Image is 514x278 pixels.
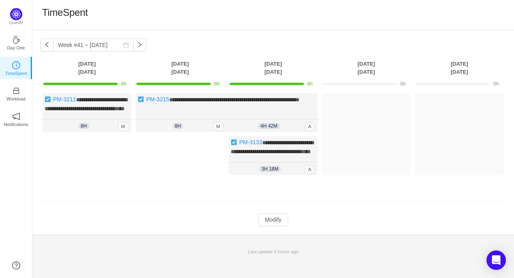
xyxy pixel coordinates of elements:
[4,121,28,128] p: Notifications
[10,8,22,20] img: Quantify
[12,89,20,97] a: icon: inboxWorkload
[413,60,506,76] th: [DATE] [DATE]
[40,38,53,51] button: icon: left
[305,122,314,131] span: A
[239,139,262,145] a: PM-3133
[53,38,134,51] input: Select a week
[12,36,20,44] i: icon: coffee
[12,64,20,72] a: icon: clock-circleTimeSpent
[133,38,146,51] button: icon: right
[258,123,280,129] span: 4h 42m
[53,96,76,103] a: PM-3211
[227,60,320,76] th: [DATE] [DATE]
[12,38,20,46] a: icon: coffeeDay One
[320,60,413,76] th: [DATE] [DATE]
[274,249,299,254] span: 4 hours ago
[134,60,227,76] th: [DATE] [DATE]
[121,81,126,87] span: 8h
[214,81,219,87] span: 8h
[213,122,223,131] span: M
[259,166,281,172] span: 3h 18m
[45,96,51,103] img: 10738
[123,42,129,48] i: icon: calendar
[12,87,20,95] i: icon: inbox
[78,123,89,129] span: 8h
[248,249,299,254] span: Last update:
[146,96,169,103] a: PM-3215
[6,95,25,103] p: Workload
[40,60,134,76] th: [DATE] [DATE]
[172,123,183,129] span: 8h
[12,112,20,120] i: icon: notification
[9,20,23,26] p: Quantify
[493,81,499,87] span: 0h
[305,165,314,174] span: A
[307,81,312,87] span: 8h
[12,261,20,269] a: icon: question-circle
[7,44,25,51] p: Day One
[486,250,506,270] div: Open Intercom Messenger
[5,70,27,77] p: TimeSpent
[42,6,88,19] h1: TimeSpent
[118,122,128,131] span: M
[12,61,20,69] i: icon: clock-circle
[400,81,406,87] span: 0h
[138,96,144,103] img: 10738
[258,213,288,226] button: Modify
[231,139,237,145] img: 10738
[12,115,20,123] a: icon: notificationNotifications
